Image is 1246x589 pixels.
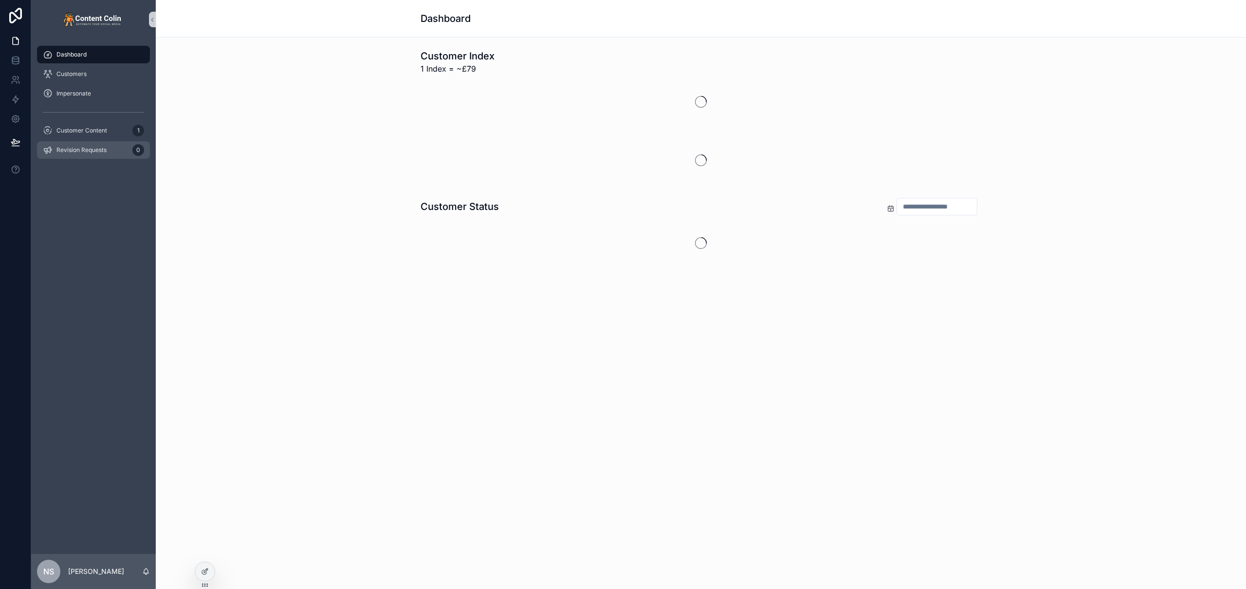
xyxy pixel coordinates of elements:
[63,12,124,27] img: App logo
[68,567,124,576] p: [PERSON_NAME]
[43,566,54,577] span: NS
[421,200,499,213] h1: Customer Status
[421,49,495,63] h1: Customer Index
[132,125,144,136] div: 1
[421,63,495,75] span: 1 Index = ~£79
[56,127,107,134] span: Customer Content
[56,90,91,97] span: Impersonate
[56,51,87,58] span: Dashboard
[56,146,107,154] span: Revision Requests
[56,70,87,78] span: Customers
[37,122,150,139] a: Customer Content1
[37,85,150,102] a: Impersonate
[37,141,150,159] a: Revision Requests0
[31,39,156,171] div: scrollable content
[421,12,471,25] h1: Dashboard
[37,65,150,83] a: Customers
[37,46,150,63] a: Dashboard
[132,144,144,156] div: 0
